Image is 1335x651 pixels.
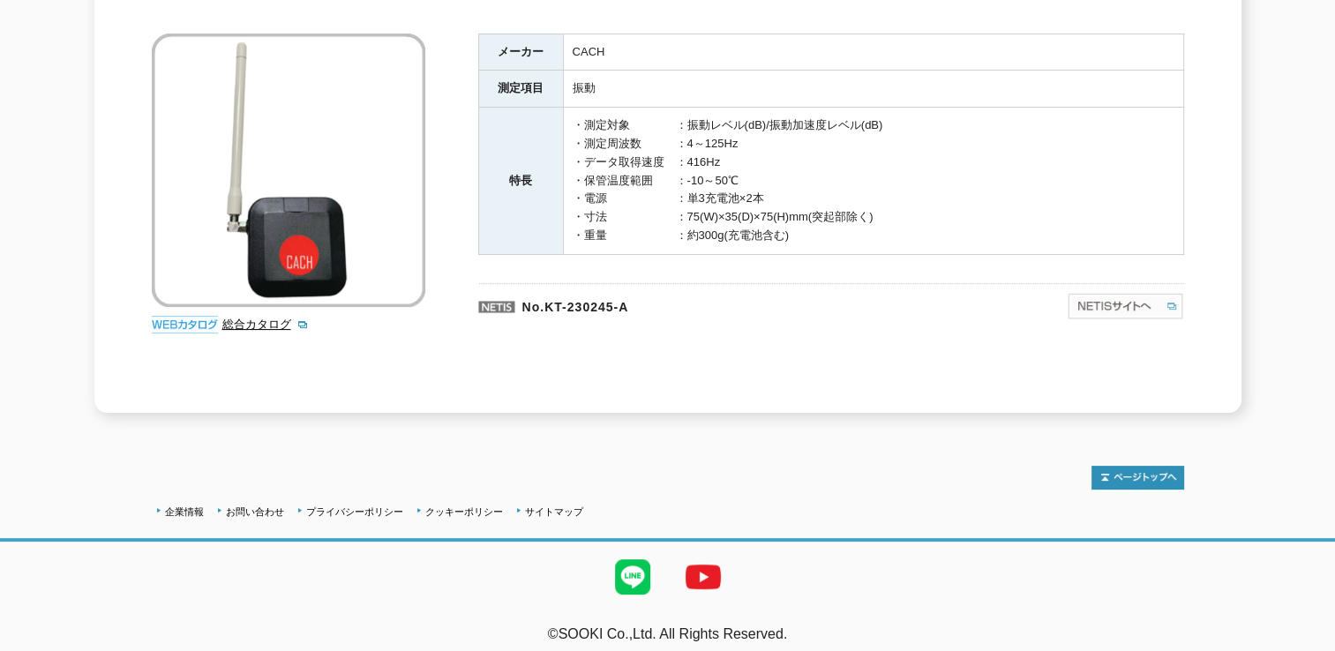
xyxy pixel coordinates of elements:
th: 特長 [478,108,563,255]
td: ・測定対象 ：振動レベル(dB)/振動加速度レベル(dB) ・測定周波数 ：4～125Hz ・データ取得速度 ：416Hz ・保管温度範囲 ：-10～50℃ ・電源 ：単3充電池×2本 ・寸法 ... [563,108,1183,255]
img: YouTube [668,542,739,612]
img: 振動測定器 揺れウォッチャー [152,34,425,307]
a: プライバシーポリシー [306,506,403,517]
img: NETISサイトへ [1067,292,1184,320]
img: トップページへ [1091,466,1184,490]
a: サイトマップ [525,506,583,517]
a: 総合カタログ [222,318,309,331]
a: クッキーポリシー [425,506,503,517]
td: 振動 [563,71,1183,108]
th: メーカー [478,34,563,71]
a: お問い合わせ [226,506,284,517]
th: 測定項目 [478,71,563,108]
a: 企業情報 [165,506,204,517]
img: LINE [597,542,668,612]
p: No.KT-230245-A [478,283,896,325]
img: webカタログ [152,316,218,333]
td: CACH [563,34,1183,71]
